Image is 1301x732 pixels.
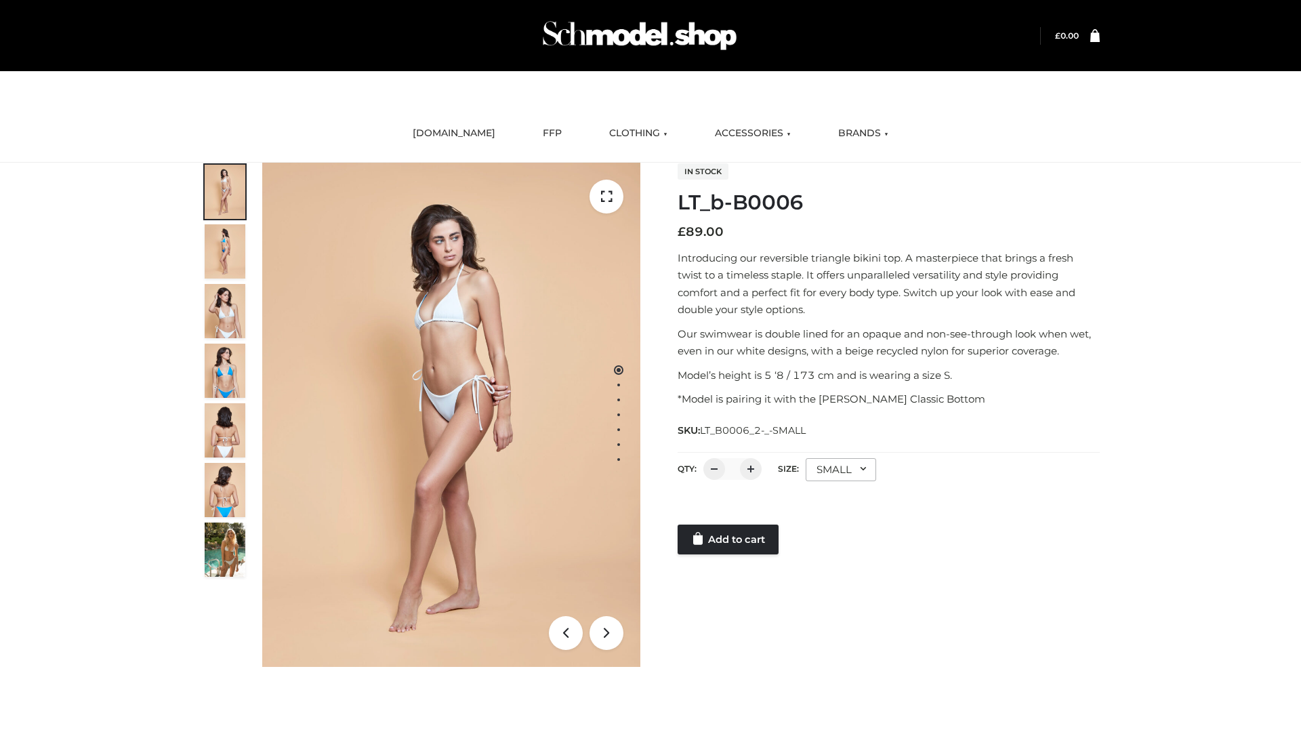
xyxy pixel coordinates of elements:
[205,284,245,338] img: ArielClassicBikiniTop_CloudNine_AzureSky_OW114ECO_3-scaled.jpg
[678,422,807,439] span: SKU:
[678,163,728,180] span: In stock
[205,403,245,457] img: ArielClassicBikiniTop_CloudNine_AzureSky_OW114ECO_7-scaled.jpg
[205,344,245,398] img: ArielClassicBikiniTop_CloudNine_AzureSky_OW114ECO_4-scaled.jpg
[828,119,899,148] a: BRANDS
[402,119,505,148] a: [DOMAIN_NAME]
[678,325,1100,360] p: Our swimwear is double lined for an opaque and non-see-through look when wet, even in our white d...
[262,163,640,667] img: ArielClassicBikiniTop_CloudNine_AzureSky_OW114ECO_1
[806,458,876,481] div: SMALL
[705,119,801,148] a: ACCESSORIES
[678,224,686,239] span: £
[678,464,697,474] label: QTY:
[205,224,245,279] img: ArielClassicBikiniTop_CloudNine_AzureSky_OW114ECO_2-scaled.jpg
[533,119,572,148] a: FFP
[599,119,678,148] a: CLOTHING
[778,464,799,474] label: Size:
[678,224,724,239] bdi: 89.00
[205,463,245,517] img: ArielClassicBikiniTop_CloudNine_AzureSky_OW114ECO_8-scaled.jpg
[678,190,1100,215] h1: LT_b-B0006
[205,165,245,219] img: ArielClassicBikiniTop_CloudNine_AzureSky_OW114ECO_1-scaled.jpg
[1055,30,1079,41] bdi: 0.00
[678,249,1100,319] p: Introducing our reversible triangle bikini top. A masterpiece that brings a fresh twist to a time...
[678,390,1100,408] p: *Model is pairing it with the [PERSON_NAME] Classic Bottom
[678,525,779,554] a: Add to cart
[678,367,1100,384] p: Model’s height is 5 ‘8 / 173 cm and is wearing a size S.
[538,9,741,62] img: Schmodel Admin 964
[1055,30,1079,41] a: £0.00
[1055,30,1060,41] span: £
[700,424,806,436] span: LT_B0006_2-_-SMALL
[205,523,245,577] img: Arieltop_CloudNine_AzureSky2.jpg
